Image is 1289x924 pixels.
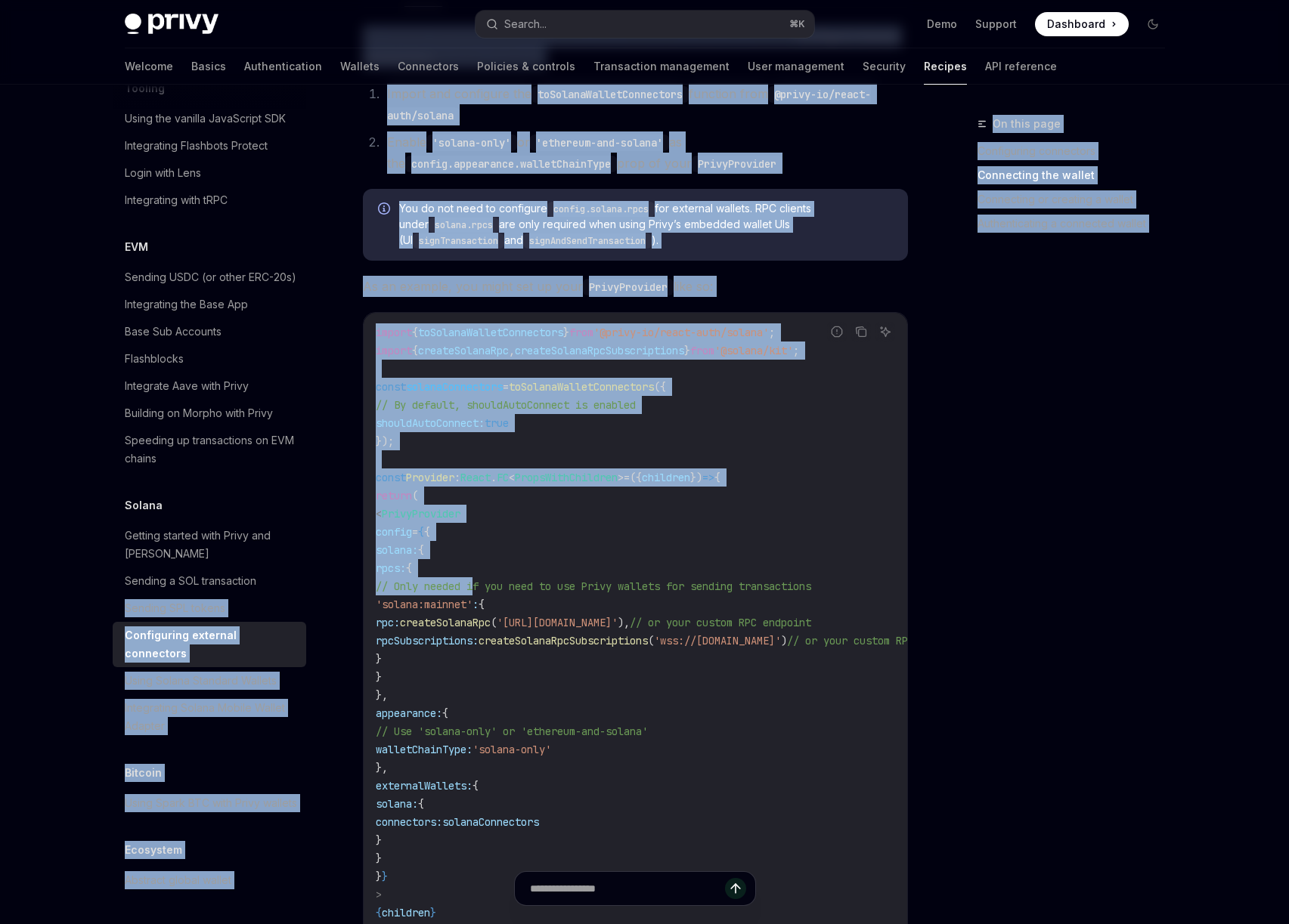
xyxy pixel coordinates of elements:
[113,264,306,291] a: Sending USDC (or other ERC-20s)
[1035,12,1129,36] a: Dashboard
[509,471,515,484] span: <
[978,139,1177,163] a: Configuring connectors
[509,344,515,357] span: ,
[509,380,654,394] span: toSolanaWalletConnectors
[748,48,844,85] a: User management
[376,634,479,647] span: rpcSubscriptions:
[630,471,642,484] span: ({
[376,616,400,629] span: rpc:
[563,326,569,339] span: }
[714,471,720,484] span: {
[125,350,184,368] div: Flashblocks
[725,878,746,899] button: Send message
[376,670,382,684] span: }
[654,380,666,394] span: ({
[530,134,669,151] code: 'ethereum-and-solana'
[418,344,509,357] span: createSolanaRpc
[113,372,306,400] a: Integrate Aave with Privy
[113,427,306,472] a: Speeding up transactions on EVM chains
[618,616,630,629] span: ),
[684,344,690,357] span: }
[405,156,617,172] code: config.appearance.walletChainType
[593,48,730,85] a: Transaction management
[412,344,418,357] span: {
[340,48,380,85] a: Wallets
[376,471,406,484] span: const
[515,471,618,484] span: PropsWithChildren
[993,115,1061,133] span: On this page
[376,416,485,430] span: shouldAutoConnect:
[125,841,182,859] h5: Ecosystem
[485,416,509,430] span: true
[376,489,412,502] span: return
[497,471,509,484] span: FC
[442,706,448,720] span: {
[376,652,382,666] span: }
[442,815,539,829] span: solanaConnectors
[125,191,228,209] div: Integrating with tRPC
[985,48,1057,85] a: API reference
[125,110,286,128] div: Using the vanilla JavaScript SDK
[113,522,306,567] a: Getting started with Privy and [PERSON_NAME]
[376,706,442,720] span: appearance:
[429,218,499,233] code: solana.rpcs
[863,48,906,85] a: Security
[714,344,793,357] span: '@solana/kit'
[418,326,563,339] span: toSolanaWalletConnectors
[618,471,624,484] span: >
[125,238,148,256] h5: EVM
[125,48,173,85] a: Welcome
[530,872,725,905] input: Ask a question...
[1141,12,1165,36] button: Toggle dark mode
[125,764,162,782] h5: Bitcoin
[376,344,412,357] span: import
[593,326,769,339] span: '@privy-io/react-auth/solana'
[113,667,306,694] a: Using Solana Standard Wallets
[978,163,1177,187] a: Connecting the wallet
[376,543,418,557] span: solana:
[363,276,908,297] span: As an example, you might set up your like so:
[851,322,871,341] button: Copy the contents from the code block
[376,833,382,847] span: }
[827,322,847,341] button: Report incorrect code
[376,398,636,412] span: // By default, shouldAutoConnect is enabled
[383,131,908,174] li: Enable or as the prop of your
[191,48,226,85] a: Basics
[924,48,967,85] a: Recipes
[125,699,297,735] div: Integrating Solana Mobile Wallet Adapter
[692,156,782,172] code: PrivyProvider
[113,105,306,132] a: Using the vanilla JavaScript SDK
[927,17,957,32] a: Demo
[460,471,491,484] span: React
[406,380,503,394] span: solanaConnectors
[413,233,504,249] code: signTransaction
[406,471,454,484] span: Provider
[406,561,412,575] span: {
[125,871,231,889] div: Abstract global wallet
[244,48,322,85] a: Authentication
[515,344,684,357] span: createSolanaRpcSubscriptions
[376,507,382,521] span: <
[113,694,306,740] a: Integrating Solana Mobile Wallet Adapter
[418,543,424,557] span: {
[113,318,306,345] a: Base Sub Accounts
[113,867,306,894] a: Abstract global wallet
[113,567,306,595] a: Sending a SOL transaction
[376,380,406,394] span: const
[569,326,593,339] span: from
[418,797,424,811] span: {
[781,634,787,647] span: )
[491,616,497,629] span: (
[479,598,485,611] span: {
[583,279,674,295] code: PrivyProvider
[690,471,702,484] span: })
[376,598,473,611] span: 'solana:mainnet'
[125,672,277,690] div: Using Solana Standard Wallets
[978,187,1177,212] a: Connecting or creating a wallet
[376,761,388,774] span: },
[125,496,163,515] h5: Solana
[630,616,811,629] span: // or your custom RPC endpoint
[125,137,268,155] div: Integrating Flashbots Protect
[113,400,306,427] a: Building on Morpho with Privy
[376,779,473,793] span: externalWallets:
